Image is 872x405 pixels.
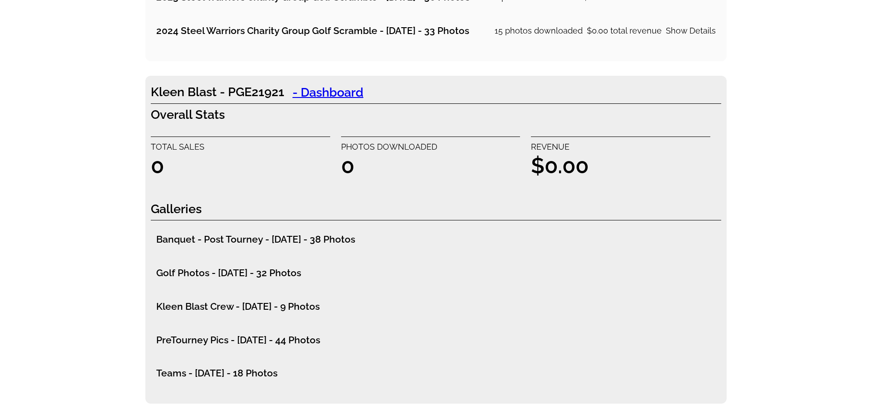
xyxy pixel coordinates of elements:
p: 15 photos downloaded [495,24,583,38]
h2: Overall Stats [151,104,721,126]
h2: Kleen Blast - PGE21921 [151,81,721,104]
h3: PreTourney Pics - [DATE] - 44 Photos [156,332,320,349]
h3: Golf Photos - [DATE] - 32 Photos [156,264,301,282]
h3: Teams - [DATE] - 18 Photos [156,365,277,382]
h1: $0.00 [531,155,710,176]
p: Photos Downloaded [341,140,520,154]
h2: Galleries [151,198,721,221]
h1: 0 [151,155,330,176]
h3: 2024 Steel Warriors Charity Group Golf Scramble - [DATE] - 33 Photos [156,22,469,39]
p: $0.00 total revenue [587,24,662,38]
p: Revenue [531,140,710,154]
h3: Banquet - Post Tourney - [DATE] - 38 Photos [156,231,355,248]
p: Total sales [151,140,330,154]
div: Show Details [666,24,716,38]
h1: 0 [341,155,520,176]
h3: Kleen Blast Crew - [DATE] - 9 Photos [156,298,320,315]
a: - Dashboard [284,83,372,101]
